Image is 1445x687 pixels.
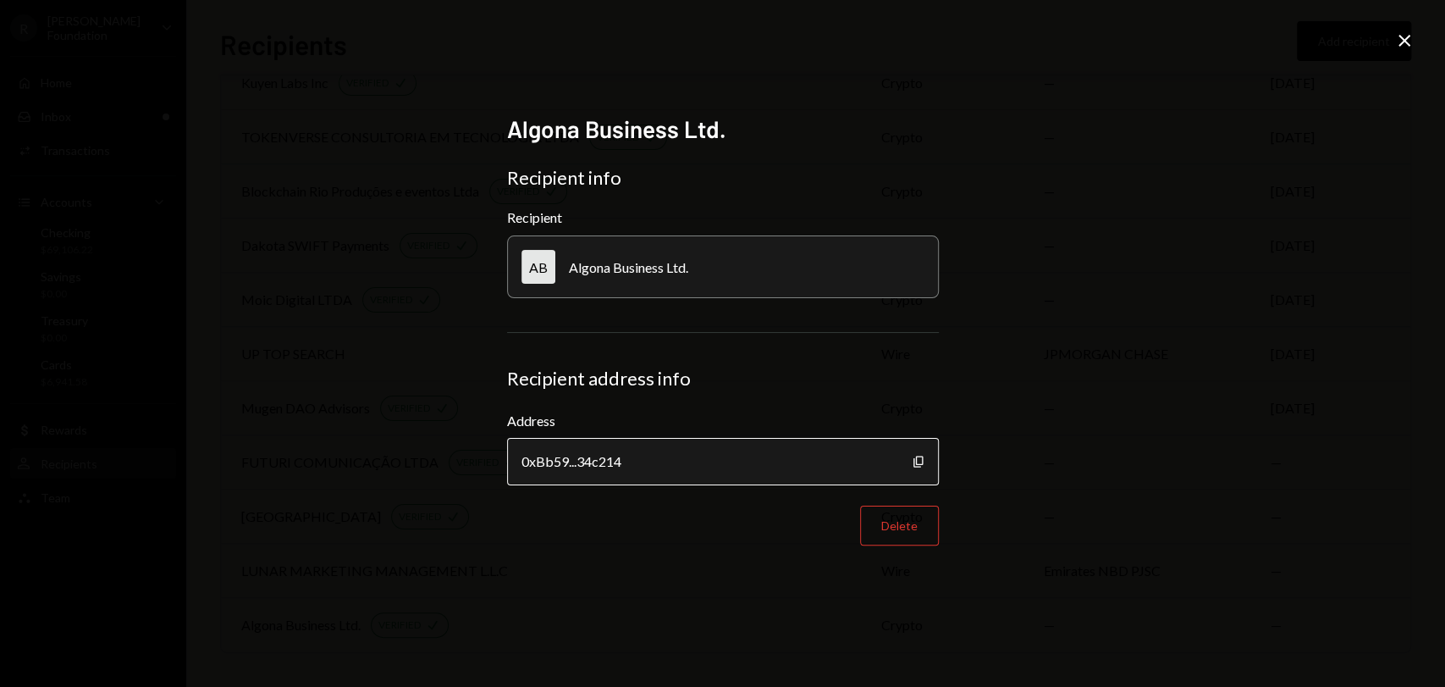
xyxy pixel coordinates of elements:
[507,438,939,485] div: 0xBb59...34c214
[521,250,555,284] div: AB
[507,411,939,431] label: Address
[507,367,939,391] div: Recipient address info
[507,209,939,225] div: Recipient
[507,113,939,146] h2: Algona Business Ltd.
[860,506,939,546] button: Delete
[507,166,939,190] div: Recipient info
[569,259,688,275] div: Algona Business Ltd.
